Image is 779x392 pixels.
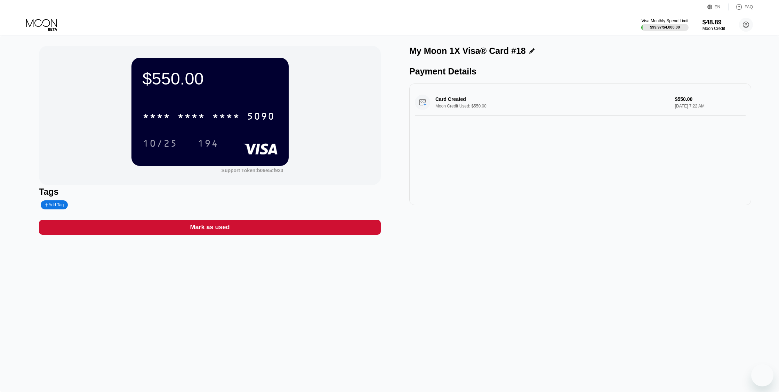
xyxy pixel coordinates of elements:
div: Mark as used [190,223,230,231]
div: Moon Credit [702,26,725,31]
div: $48.89Moon Credit [702,19,725,31]
div: 10/25 [137,135,183,152]
div: Mark as used [39,220,381,235]
div: Visa Monthly Spend Limit [641,18,688,23]
div: My Moon 1X Visa® Card #18 [409,46,526,56]
div: $48.89 [702,19,725,26]
iframe: Button to launch messaging window [751,364,773,386]
div: $550.00 [143,69,278,88]
div: FAQ [729,3,753,10]
div: $99.97 / $4,000.00 [650,25,680,29]
div: EN [715,5,721,9]
div: Support Token: b06e5cf923 [222,168,283,173]
div: 10/25 [143,139,177,150]
div: Payment Details [409,66,751,77]
div: Add Tag [45,202,64,207]
div: EN [707,3,729,10]
div: 194 [192,135,224,152]
div: Add Tag [41,200,68,209]
div: 5090 [247,112,275,123]
div: 194 [198,139,218,150]
div: Support Token:b06e5cf923 [222,168,283,173]
div: FAQ [745,5,753,9]
div: Tags [39,187,381,197]
div: Visa Monthly Spend Limit$99.97/$4,000.00 [641,18,688,31]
